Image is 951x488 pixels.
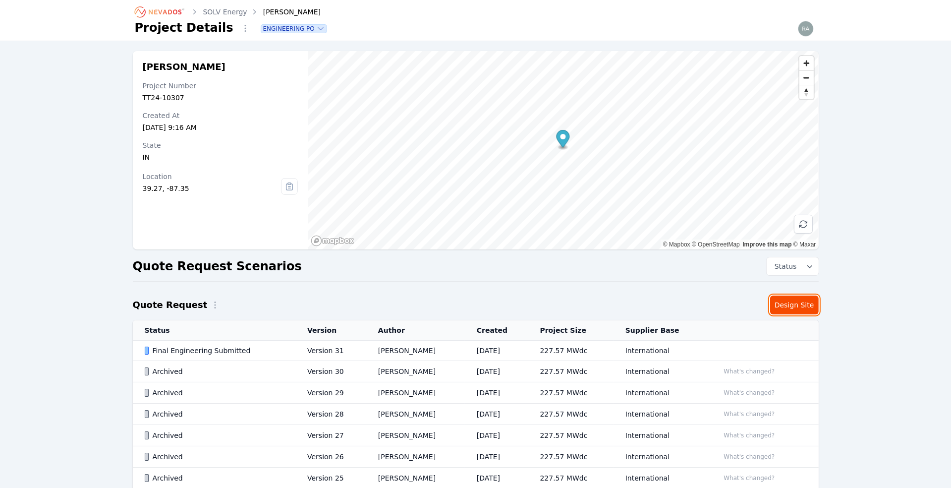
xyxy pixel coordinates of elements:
[366,382,465,404] td: [PERSON_NAME]
[366,446,465,468] td: [PERSON_NAME]
[366,425,465,446] td: [PERSON_NAME]
[145,473,291,483] div: Archived
[798,21,814,37] img: raymond.aber@nevados.solar
[366,341,465,361] td: [PERSON_NAME]
[663,241,690,248] a: Mapbox
[614,361,707,382] td: International
[133,425,819,446] tr: ArchivedVersion 27[PERSON_NAME][DATE]227.57 MWdcInternationalWhat's changed?
[771,261,797,271] span: Status
[145,430,291,440] div: Archived
[133,341,819,361] tr: Final Engineering SubmittedVersion 31[PERSON_NAME][DATE]227.57 MWdcInternational
[528,361,614,382] td: 227.57 MWdc
[719,451,779,462] button: What's changed?
[143,183,281,193] div: 39.27, -87.35
[366,404,465,425] td: [PERSON_NAME]
[145,409,291,419] div: Archived
[308,51,818,249] canvas: Map
[133,298,208,312] h2: Quote Request
[557,130,570,150] div: Map marker
[719,387,779,398] button: What's changed?
[719,473,779,484] button: What's changed?
[295,382,366,404] td: Version 29
[133,446,819,468] tr: ArchivedVersion 26[PERSON_NAME][DATE]227.57 MWdcInternationalWhat's changed?
[528,341,614,361] td: 227.57 MWdc
[528,446,614,468] td: 227.57 MWdc
[133,404,819,425] tr: ArchivedVersion 28[PERSON_NAME][DATE]227.57 MWdcInternationalWhat's changed?
[143,172,281,182] div: Location
[295,425,366,446] td: Version 27
[528,320,614,341] th: Project Size
[145,452,291,462] div: Archived
[528,404,614,425] td: 227.57 MWdc
[614,320,707,341] th: Supplier Base
[614,425,707,446] td: International
[799,56,814,70] button: Zoom in
[249,7,321,17] div: [PERSON_NAME]
[465,446,528,468] td: [DATE]
[295,341,366,361] td: Version 31
[135,20,233,36] h1: Project Details
[261,25,327,33] button: Engineering PO
[799,85,814,99] button: Reset bearing to north
[528,382,614,404] td: 227.57 MWdc
[465,404,528,425] td: [DATE]
[366,320,465,341] th: Author
[145,388,291,398] div: Archived
[528,425,614,446] td: 227.57 MWdc
[295,404,366,425] td: Version 28
[614,446,707,468] td: International
[135,4,321,20] nav: Breadcrumb
[143,152,298,162] div: IN
[465,320,528,341] th: Created
[143,93,298,103] div: TT24-10307
[295,361,366,382] td: Version 30
[133,361,819,382] tr: ArchivedVersion 30[PERSON_NAME][DATE]227.57 MWdcInternationalWhat's changed?
[143,81,298,91] div: Project Number
[143,111,298,121] div: Created At
[143,140,298,150] div: State
[133,320,296,341] th: Status
[133,258,302,274] h2: Quote Request Scenarios
[719,366,779,377] button: What's changed?
[767,257,819,275] button: Status
[742,241,791,248] a: Improve this map
[719,430,779,441] button: What's changed?
[614,404,707,425] td: International
[366,361,465,382] td: [PERSON_NAME]
[799,71,814,85] span: Zoom out
[295,446,366,468] td: Version 26
[614,341,707,361] td: International
[311,235,354,246] a: Mapbox homepage
[793,241,816,248] a: Maxar
[143,122,298,132] div: [DATE] 9:16 AM
[465,341,528,361] td: [DATE]
[465,361,528,382] td: [DATE]
[770,296,819,314] a: Design Site
[295,320,366,341] th: Version
[799,70,814,85] button: Zoom out
[719,409,779,420] button: What's changed?
[465,382,528,404] td: [DATE]
[692,241,740,248] a: OpenStreetMap
[203,7,247,17] a: SOLV Energy
[465,425,528,446] td: [DATE]
[614,382,707,404] td: International
[143,61,298,73] h2: [PERSON_NAME]
[145,366,291,376] div: Archived
[145,346,291,356] div: Final Engineering Submitted
[133,382,819,404] tr: ArchivedVersion 29[PERSON_NAME][DATE]227.57 MWdcInternationalWhat's changed?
